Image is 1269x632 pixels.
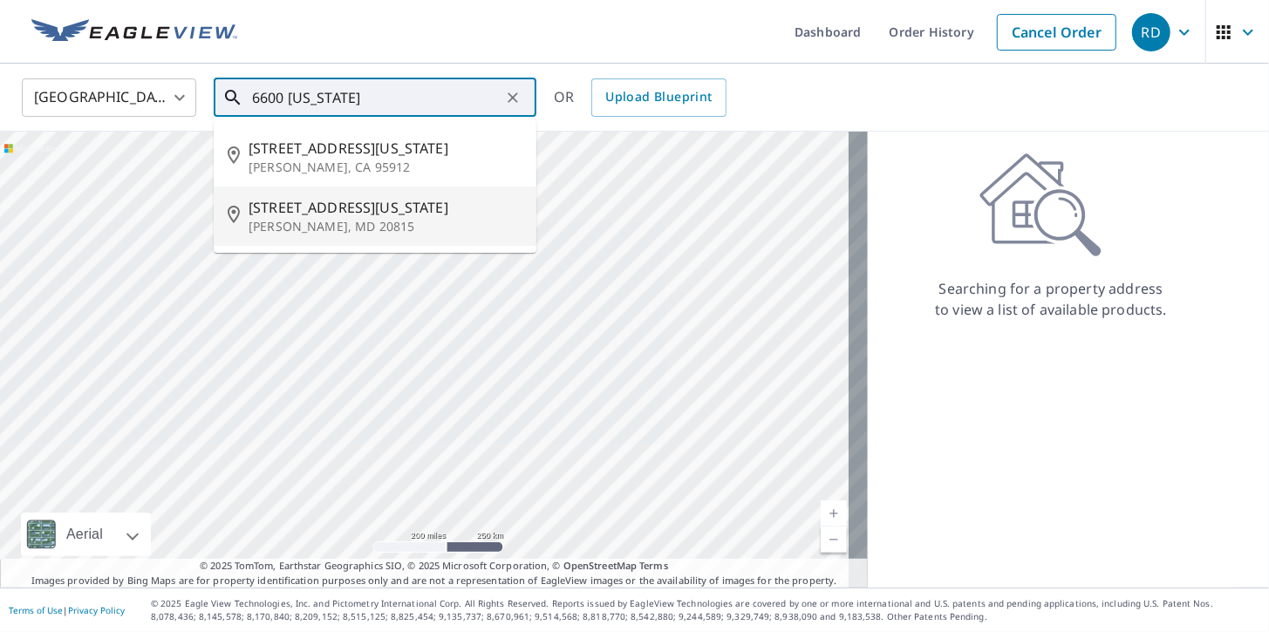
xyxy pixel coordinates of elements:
span: Upload Blueprint [605,86,712,108]
a: Upload Blueprint [591,78,726,117]
a: Current Level 5, Zoom In [821,500,847,527]
div: Aerial [21,513,151,556]
div: RD [1132,13,1170,51]
div: OR [554,78,727,117]
span: [STREET_ADDRESS][US_STATE] [249,197,522,218]
span: [STREET_ADDRESS][US_STATE] [249,138,522,159]
a: Current Level 5, Zoom Out [821,527,847,553]
p: Searching for a property address to view a list of available products. [934,278,1168,320]
img: EV Logo [31,19,237,45]
div: [GEOGRAPHIC_DATA] [22,73,196,122]
input: Search by address or latitude-longitude [252,73,501,122]
a: Terms [639,559,668,572]
p: [PERSON_NAME], MD 20815 [249,218,522,235]
div: Aerial [61,513,108,556]
a: Terms of Use [9,604,63,616]
a: Cancel Order [997,14,1116,51]
button: Clear [501,85,525,110]
a: Privacy Policy [68,604,125,616]
p: © 2025 Eagle View Technologies, Inc. and Pictometry International Corp. All Rights Reserved. Repo... [151,597,1260,623]
p: | [9,605,125,615]
span: © 2025 TomTom, Earthstar Geographics SIO, © 2025 Microsoft Corporation, © [200,559,668,574]
a: OpenStreetMap [563,559,637,572]
p: [PERSON_NAME], CA 95912 [249,159,522,176]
